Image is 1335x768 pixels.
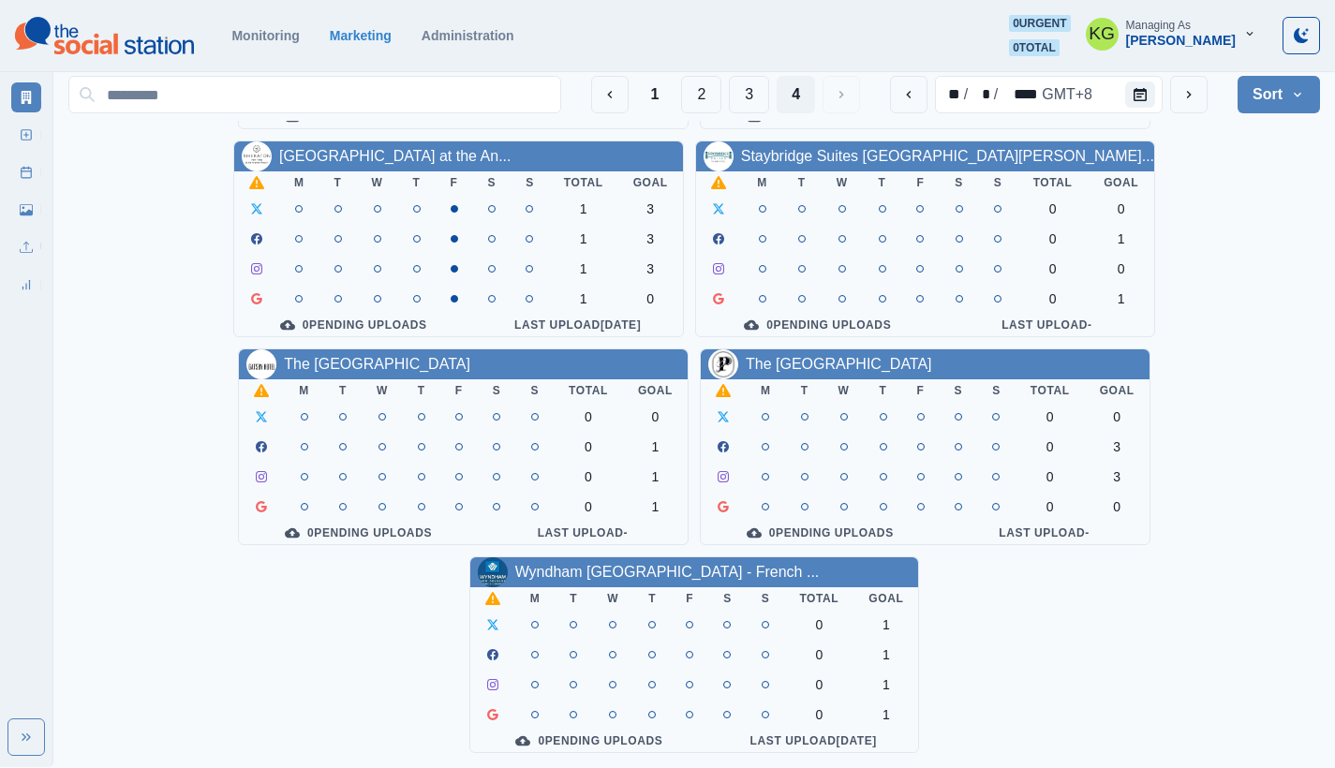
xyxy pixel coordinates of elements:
[515,587,556,610] th: M
[977,379,1016,402] th: S
[440,379,478,402] th: F
[485,733,694,748] div: 0 Pending Uploads
[746,356,932,372] a: The [GEOGRAPHIC_DATA]
[638,469,673,484] div: 1
[1009,39,1060,56] span: 0 total
[940,379,978,402] th: S
[633,587,671,610] th: T
[782,171,821,194] th: T
[777,76,815,113] button: Page 4
[11,120,41,150] a: New Post
[569,439,608,454] div: 0
[1103,231,1139,246] div: 1
[279,148,512,164] a: [GEOGRAPHIC_DATA] at the An...
[890,76,927,113] button: previous
[729,76,769,113] button: Page 3
[747,587,785,610] th: S
[978,171,1017,194] th: S
[671,587,708,610] th: F
[398,171,436,194] th: T
[940,83,962,106] div: month
[1071,15,1271,52] button: Managing As[PERSON_NAME]
[231,28,299,43] a: Monitoring
[15,17,194,54] img: logoTextSVG.62801f218bc96a9b266caa72a09eb111.svg
[1126,19,1191,32] div: Managing As
[11,157,41,187] a: Post Schedule
[319,171,357,194] th: T
[569,409,608,424] div: 0
[242,141,272,171] img: 144710472240328
[284,356,470,372] a: The [GEOGRAPHIC_DATA]
[493,525,673,540] div: Last Upload -
[357,171,398,194] th: W
[511,171,549,194] th: S
[970,83,992,106] div: day
[254,525,463,540] div: 0 Pending Uploads
[853,587,918,610] th: Goal
[1017,171,1089,194] th: Total
[591,76,629,113] button: Previous
[955,318,1139,332] div: Last Upload -
[1031,439,1070,454] div: 0
[1103,201,1139,216] div: 0
[633,201,668,216] div: 3
[681,76,721,113] button: Page 2
[564,201,603,216] div: 1
[992,83,1000,106] div: /
[799,647,838,662] div: 0
[1000,83,1040,106] div: year
[784,587,853,610] th: Total
[868,617,903,632] div: 1
[955,525,1135,540] div: Last Upload -
[1103,291,1139,306] div: 1
[901,171,940,194] th: F
[823,76,860,113] button: Next Media
[488,318,668,332] div: Last Upload [DATE]
[863,171,901,194] th: T
[478,557,508,587] img: 71719130678
[1100,469,1135,484] div: 3
[821,171,863,194] th: W
[786,379,823,402] th: T
[1032,201,1074,216] div: 0
[515,564,820,580] a: Wyndham [GEOGRAPHIC_DATA] - French ...
[962,83,970,106] div: /
[746,379,786,402] th: M
[633,261,668,276] div: 3
[741,148,1154,164] a: Staybridge Suites [GEOGRAPHIC_DATA][PERSON_NAME]...
[704,141,734,171] img: 1424711227553869
[868,677,903,692] div: 1
[555,587,592,610] th: T
[330,28,392,43] a: Marketing
[549,171,618,194] th: Total
[1100,409,1135,424] div: 0
[1088,171,1154,194] th: Goal
[1032,291,1074,306] div: 0
[1032,231,1074,246] div: 0
[638,439,673,454] div: 1
[403,379,440,402] th: T
[711,318,925,332] div: 0 Pending Uploads
[246,349,276,379] img: 374817905717244
[1100,439,1135,454] div: 3
[1126,33,1236,49] div: [PERSON_NAME]
[636,76,675,113] button: First Page
[1031,469,1070,484] div: 0
[742,171,783,194] th: M
[564,231,603,246] div: 1
[1283,17,1320,54] button: Toggle Mode
[478,379,516,402] th: S
[279,171,319,194] th: M
[638,499,673,514] div: 1
[249,318,458,332] div: 0 Pending Uploads
[902,379,940,402] th: F
[623,379,688,402] th: Goal
[554,379,623,402] th: Total
[723,733,903,748] div: Last Upload [DATE]
[940,171,979,194] th: S
[1016,379,1085,402] th: Total
[7,718,45,756] button: Expand
[1040,83,1094,106] div: time zone
[362,379,403,402] th: W
[284,379,324,402] th: M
